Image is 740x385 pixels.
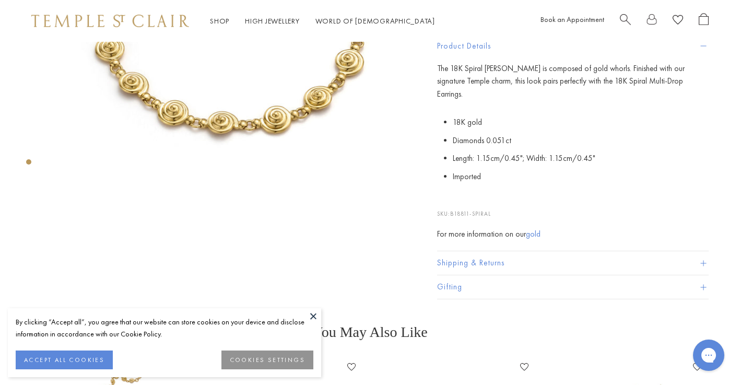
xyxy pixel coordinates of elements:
button: Product Details [437,34,709,58]
iframe: Gorgias live chat messenger [688,336,730,375]
span: The 18K Spiral [PERSON_NAME] is composed of gold whorls. Finished with our signature Temple charm... [437,63,685,100]
div: For more information on our [437,228,709,241]
li: 18K gold [453,113,709,132]
img: Temple St. Clair [31,15,189,27]
span: B18811-SPIRAL [450,210,491,217]
a: High JewelleryHigh Jewellery [245,16,300,26]
span: " [593,153,595,164]
h3: You May Also Like [42,324,698,341]
div: By clicking “Accept all”, you agree that our website can store cookies on your device and disclos... [16,316,313,340]
a: Open Shopping Bag [699,13,709,29]
button: Shipping & Returns [437,251,709,275]
button: COOKIES SETTINGS [221,351,313,369]
button: Gifting [437,275,709,299]
li: Imported [453,168,709,186]
span: .45 [582,153,593,164]
a: Search [620,13,631,29]
li: Diamonds 0.051ct [453,132,709,150]
a: Book an Appointment [541,15,604,24]
a: View Wishlist [673,13,683,29]
p: SKU: [437,199,709,218]
div: Product gallery navigation [26,157,31,173]
span: 1.15cm/0 [549,153,582,164]
button: ACCEPT ALL COOKIES [16,351,113,369]
a: World of [DEMOGRAPHIC_DATA]World of [DEMOGRAPHIC_DATA] [315,16,435,26]
nav: Main navigation [210,15,435,28]
a: gold [526,228,541,239]
a: ShopShop [210,16,229,26]
li: Length: 1.15cm/0.45"; Width: [453,149,709,168]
